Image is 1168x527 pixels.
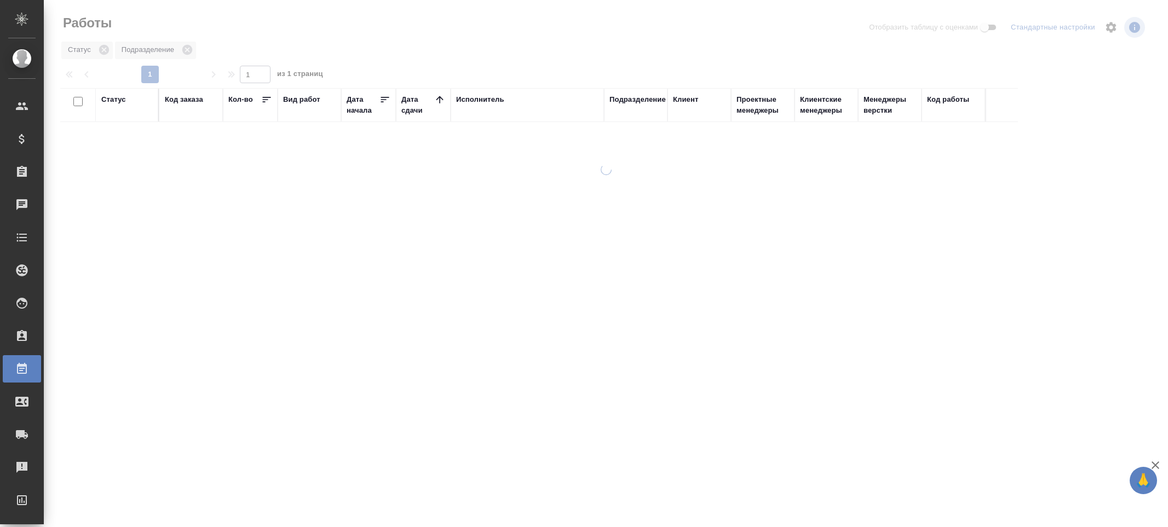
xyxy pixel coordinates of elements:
div: Проектные менеджеры [737,94,789,116]
div: Клиентские менеджеры [800,94,853,116]
div: Дата начала [347,94,379,116]
button: 🙏 [1130,467,1157,494]
div: Подразделение [609,94,666,105]
div: Код работы [927,94,969,105]
span: 🙏 [1134,469,1153,492]
div: Клиент [673,94,698,105]
div: Кол-во [228,94,253,105]
div: Статус [101,94,126,105]
div: Вид работ [283,94,320,105]
div: Код заказа [165,94,203,105]
div: Исполнитель [456,94,504,105]
div: Дата сдачи [401,94,434,116]
div: Менеджеры верстки [864,94,916,116]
